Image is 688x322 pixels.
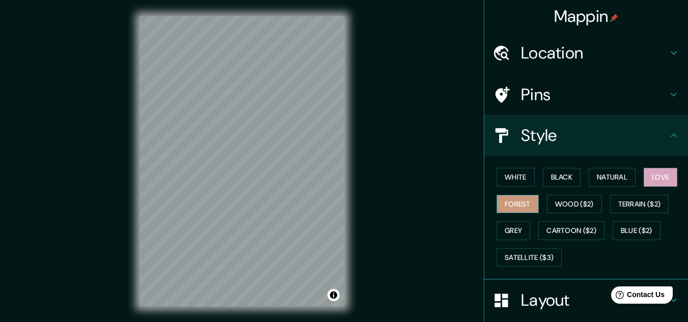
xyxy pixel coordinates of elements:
button: Forest [497,195,539,214]
button: Love [644,168,677,187]
div: Pins [484,74,688,115]
canvas: Map [140,16,345,306]
button: Black [543,168,581,187]
h4: Layout [521,290,668,310]
button: Wood ($2) [547,195,602,214]
div: Style [484,115,688,156]
img: pin-icon.png [610,14,618,22]
button: Toggle attribution [327,289,340,301]
button: Cartoon ($2) [538,221,604,240]
h4: Style [521,125,668,145]
div: Layout [484,280,688,320]
div: Location [484,33,688,73]
iframe: Help widget launcher [597,282,677,311]
button: White [497,168,535,187]
button: Satellite ($3) [497,248,562,267]
h4: Mappin [554,6,619,26]
h4: Pins [521,84,668,105]
h4: Location [521,43,668,63]
button: Blue ($2) [613,221,661,240]
button: Natural [589,168,636,187]
button: Terrain ($2) [610,195,669,214]
button: Grey [497,221,530,240]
